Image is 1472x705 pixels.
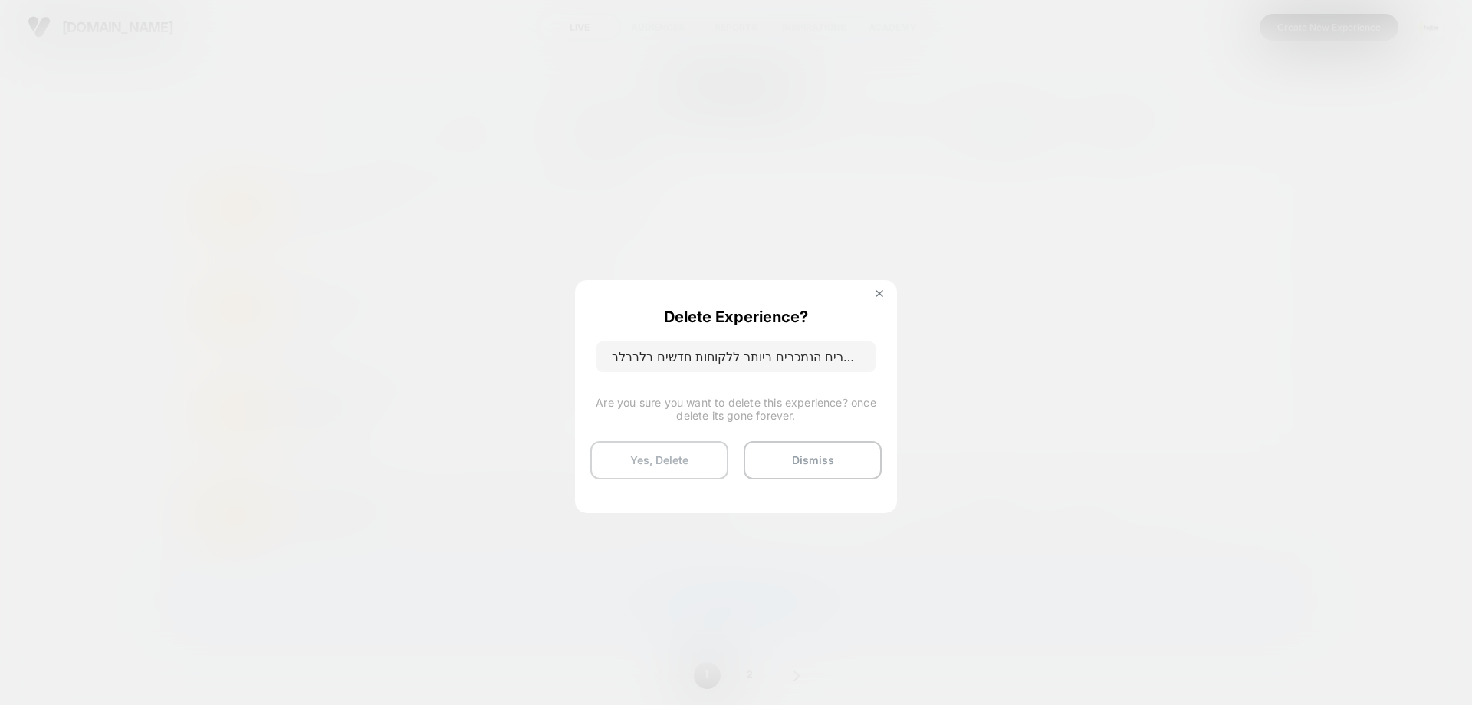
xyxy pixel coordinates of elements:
span: Are you sure you want to delete this experience? once delete its gone forever. [590,396,882,422]
img: close [876,290,883,298]
p: Delete Experience? [664,308,808,326]
button: Dismiss [744,441,882,479]
button: Yes, Delete [590,441,728,479]
p: החלפה של הקרוסלה בדף הבית ל-10 המוצרים הנמכרים ביותר ללקוחות חדשים בלבבלב [596,341,876,372]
